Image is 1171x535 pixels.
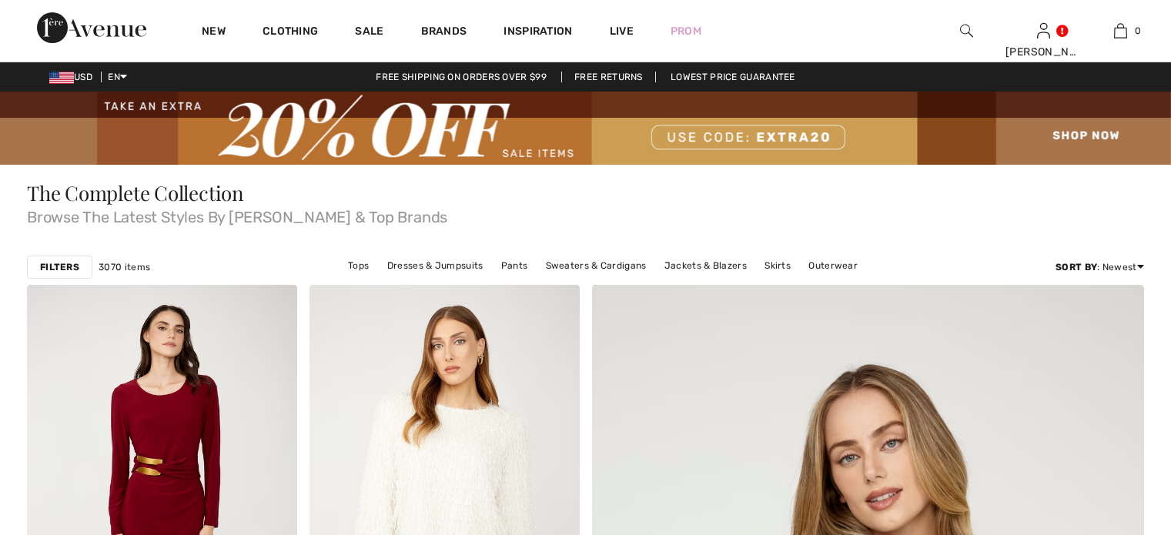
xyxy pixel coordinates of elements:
img: My Bag [1114,22,1127,40]
strong: Filters [40,260,79,274]
a: Lowest Price Guarantee [658,72,808,82]
a: Pants [493,256,536,276]
a: Skirts [757,256,798,276]
a: Brands [421,25,467,41]
a: Outerwear [801,256,865,276]
img: search the website [960,22,973,40]
span: Inspiration [504,25,572,41]
img: US Dollar [49,72,74,84]
a: Free Returns [561,72,656,82]
span: The Complete Collection [27,179,244,206]
strong: Sort By [1056,262,1097,273]
a: Sign In [1037,23,1050,38]
a: Free shipping on orders over $99 [363,72,559,82]
a: Dresses & Jumpsuits [380,256,491,276]
div: [PERSON_NAME] [1005,44,1081,60]
span: 3070 items [99,260,150,274]
a: Prom [671,23,701,39]
a: New [202,25,226,41]
img: 1ère Avenue [37,12,146,43]
span: USD [49,72,99,82]
a: Live [610,23,634,39]
a: Sale [355,25,383,41]
div: : Newest [1056,260,1144,274]
span: 0 [1135,24,1141,38]
a: Sweaters & Cardigans [538,256,654,276]
a: Jackets & Blazers [657,256,754,276]
a: Tops [340,256,376,276]
img: My Info [1037,22,1050,40]
span: EN [108,72,127,82]
a: Clothing [263,25,318,41]
span: Browse The Latest Styles By [PERSON_NAME] & Top Brands [27,203,1144,225]
a: 0 [1082,22,1158,40]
